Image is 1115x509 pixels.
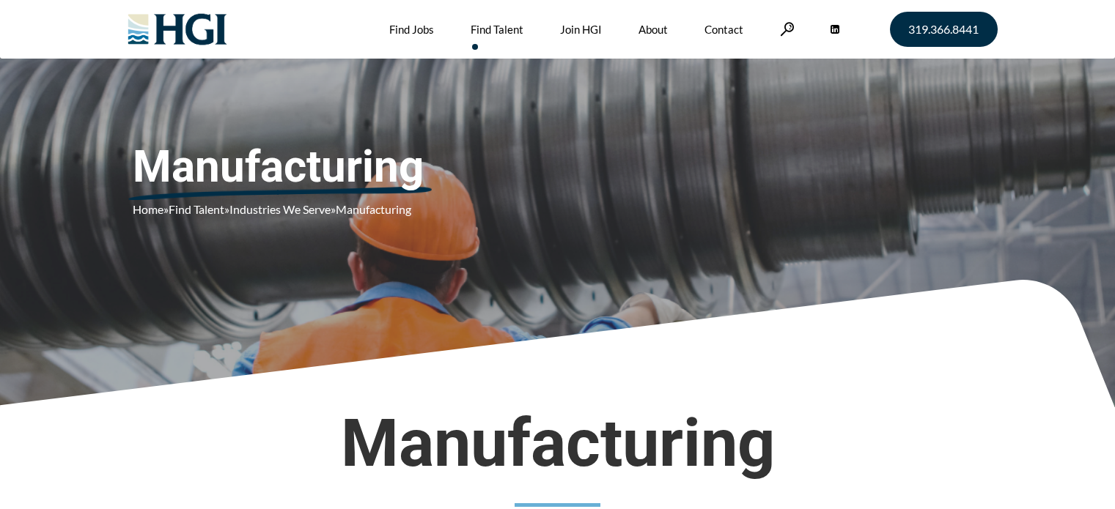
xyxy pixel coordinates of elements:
[908,23,979,35] span: 319.366.8441
[169,202,224,216] a: Find Talent
[286,407,829,480] span: Manufacturing
[133,202,163,216] a: Home
[336,202,411,216] span: Manufacturing
[229,202,331,216] a: Industries We Serve
[780,22,795,36] a: Search
[890,12,998,47] a: 319.366.8441
[133,202,411,216] span: » » »
[133,141,424,193] u: Manufacturing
